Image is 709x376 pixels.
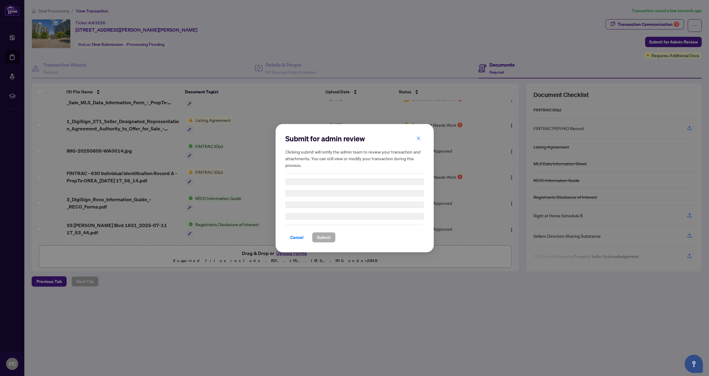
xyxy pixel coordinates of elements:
[285,134,424,143] h2: Submit for admin review
[285,148,424,168] h5: Clicking submit will notify the admin team to review your transaction and attachments. You can st...
[685,355,703,373] button: Open asap
[285,232,308,243] button: Cancel
[312,232,335,243] button: Submit
[416,136,421,140] span: close
[290,233,304,242] span: Cancel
